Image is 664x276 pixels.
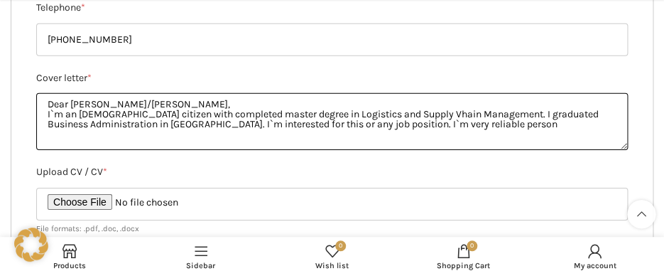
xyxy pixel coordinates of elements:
span: Wish list [273,261,391,270]
a: Products [4,240,135,272]
a: My account [529,240,660,272]
a: 0 Wish list [266,240,398,272]
div: My cart [398,240,529,272]
span: Products [11,261,128,270]
a: Sidebar [135,240,266,272]
span: Shopping Cart [405,261,522,270]
span: 0 [467,240,477,251]
span: My account [536,261,653,270]
div: My wish list [266,240,398,272]
small: File formats: .pdf, .doc, .docx [36,224,139,233]
span: 0 [335,240,346,251]
label: Cover letter [36,70,628,86]
span: Sidebar [142,261,259,270]
label: Upload CV / CV [36,164,628,180]
a: 0 Shopping Cart [398,240,529,272]
a: Scroll to top button [627,200,655,228]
